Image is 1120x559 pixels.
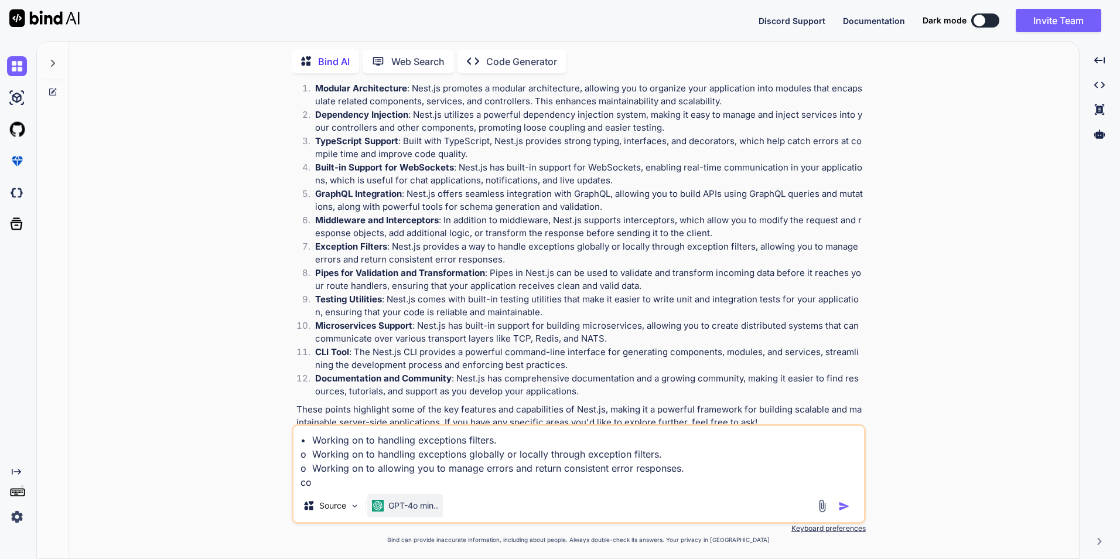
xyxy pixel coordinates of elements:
p: : Nest.js has comprehensive documentation and a growing community, making it easier to find resou... [315,372,863,398]
strong: Dependency Injection [315,109,408,120]
p: These points highlight some of the key features and capabilities of Nest.js, making it a powerful... [296,403,863,430]
img: Pick Models [350,501,360,511]
span: Discord Support [759,16,825,26]
img: ai-studio [7,88,27,108]
strong: Microservices Support [315,320,412,331]
p: : Pipes in Nest.js can be used to validate and transform incoming data before it reaches your rou... [315,267,863,293]
p: : In addition to middleware, Nest.js supports interceptors, which allow you to modify the request... [315,214,863,240]
p: GPT-4o min.. [388,500,438,512]
span: Dark mode [923,15,967,26]
p: : Nest.js utilizes a powerful dependency injection system, making it easy to manage and inject se... [315,108,863,135]
p: : Nest.js promotes a modular architecture, allowing you to organize your application into modules... [315,82,863,108]
button: Discord Support [759,15,825,27]
textarea: • Working on to handling exceptions filters. o Working on to handling exceptions globally or loca... [293,426,864,489]
img: attachment [815,499,829,513]
strong: Middleware and Interceptors [315,214,439,226]
img: settings [7,507,27,527]
strong: Modular Architecture [315,83,407,94]
p: Web Search [391,54,445,69]
p: Bind can provide inaccurate information, including about people. Always double-check its answers.... [292,536,866,544]
strong: CLI Tool [315,346,349,357]
strong: TypeScript Support [315,135,398,146]
img: Bind AI [9,9,80,27]
p: : The Nest.js CLI provides a powerful command-line interface for generating components, modules, ... [315,346,863,372]
img: chat [7,56,27,76]
p: Code Generator [486,54,557,69]
p: Bind AI [318,54,350,69]
p: : Nest.js has built-in support for building microservices, allowing you to create distributed sys... [315,319,863,346]
p: Source [319,500,346,512]
img: premium [7,151,27,171]
p: : Built with TypeScript, Nest.js provides strong typing, interfaces, and decorators, which help c... [315,135,863,161]
img: darkCloudIdeIcon [7,183,27,203]
img: icon [838,500,850,512]
button: Documentation [843,15,905,27]
strong: Pipes for Validation and Transformation [315,267,485,278]
p: : Nest.js provides a way to handle exceptions globally or locally through exception filters, allo... [315,240,863,267]
span: Documentation [843,16,905,26]
p: : Nest.js has built-in support for WebSockets, enabling real-time communication in your applicati... [315,161,863,188]
button: Invite Team [1016,9,1101,32]
p: Keyboard preferences [292,524,866,533]
img: GPT-4o mini [372,500,384,512]
strong: Exception Filters [315,241,387,252]
strong: GraphQL Integration [315,188,402,199]
p: : Nest.js comes with built-in testing utilities that make it easier to write unit and integration... [315,293,863,319]
img: githubLight [7,120,27,139]
p: : Nest.js offers seamless integration with GraphQL, allowing you to build APIs using GraphQL quer... [315,188,863,214]
strong: Built-in Support for WebSockets [315,162,454,173]
strong: Documentation and Community [315,373,452,384]
strong: Testing Utilities [315,294,382,305]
